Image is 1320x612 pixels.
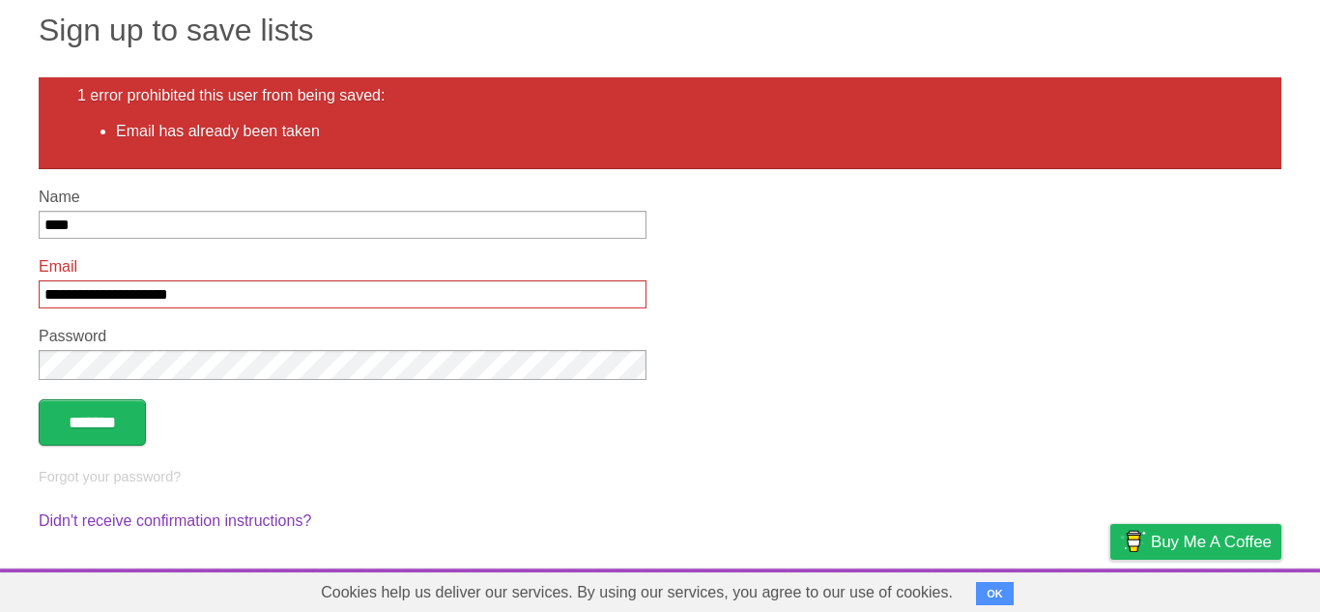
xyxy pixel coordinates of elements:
[77,87,1243,104] h2: 1 error prohibited this user from being saved:
[976,582,1014,605] button: OK
[39,189,646,206] label: Name
[39,328,646,345] label: Password
[39,258,646,276] label: Email
[301,573,972,612] span: Cookies help us deliver our services. By using our services, you agree to our use of cookies.
[116,120,1243,143] li: Email has already been taken
[1110,524,1281,560] a: Buy me a coffee
[1151,525,1272,559] span: Buy me a coffee
[1120,525,1146,558] img: Buy me a coffee
[39,469,181,484] a: Forgot your password?
[39,7,1281,53] h1: Sign up to save lists
[39,512,311,529] a: Didn't receive confirmation instructions?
